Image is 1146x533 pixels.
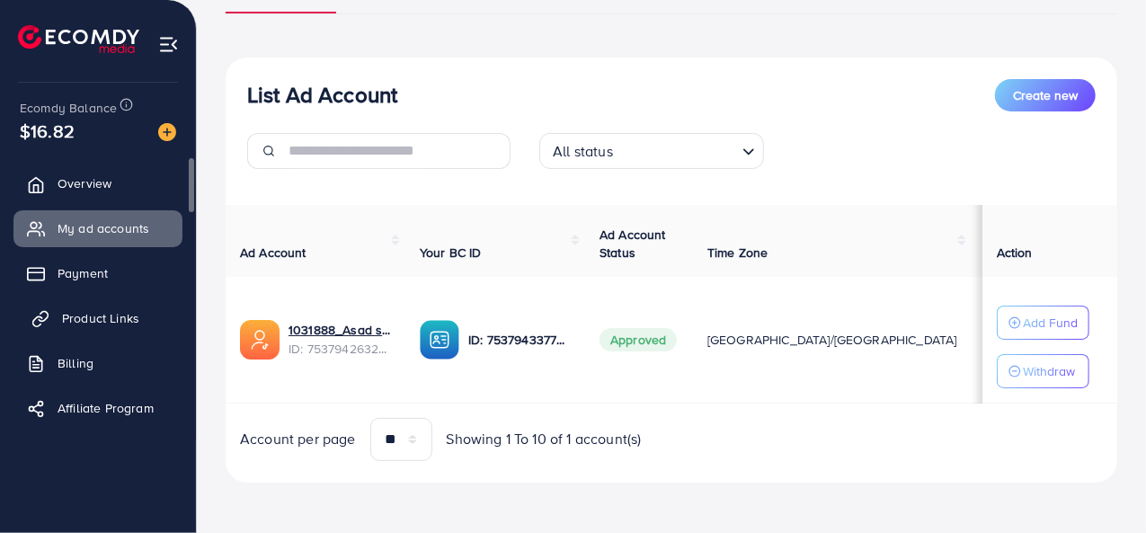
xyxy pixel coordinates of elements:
[600,328,677,351] span: Approved
[997,244,1033,262] span: Action
[289,321,391,339] a: 1031888_Asad shah 2_1755064281276
[997,306,1089,340] button: Add Fund
[20,99,117,117] span: Ecomdy Balance
[420,320,459,360] img: ic-ba-acc.ded83a64.svg
[13,255,182,291] a: Payment
[539,133,764,169] div: Search for option
[995,79,1096,111] button: Create new
[13,390,182,426] a: Affiliate Program
[58,219,149,237] span: My ad accounts
[18,25,139,53] img: logo
[549,138,617,164] span: All status
[13,165,182,201] a: Overview
[13,300,182,336] a: Product Links
[13,210,182,246] a: My ad accounts
[707,331,957,349] span: [GEOGRAPHIC_DATA]/[GEOGRAPHIC_DATA]
[58,354,93,372] span: Billing
[468,329,571,351] p: ID: 7537943377279549456
[20,118,75,144] span: $16.82
[1023,312,1078,333] p: Add Fund
[240,429,356,449] span: Account per page
[158,123,176,141] img: image
[158,34,179,55] img: menu
[447,429,642,449] span: Showing 1 To 10 of 1 account(s)
[58,399,154,417] span: Affiliate Program
[13,345,182,381] a: Billing
[618,135,735,164] input: Search for option
[1013,86,1078,104] span: Create new
[247,82,397,108] h3: List Ad Account
[58,264,108,282] span: Payment
[600,226,666,262] span: Ad Account Status
[997,354,1089,388] button: Withdraw
[240,320,280,360] img: ic-ads-acc.e4c84228.svg
[1070,452,1133,520] iframe: Chat
[1023,360,1075,382] p: Withdraw
[420,244,482,262] span: Your BC ID
[58,174,111,192] span: Overview
[707,244,768,262] span: Time Zone
[62,309,139,327] span: Product Links
[289,340,391,358] span: ID: 7537942632723562504
[289,321,391,358] div: <span class='underline'>1031888_Asad shah 2_1755064281276</span></br>7537942632723562504
[240,244,306,262] span: Ad Account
